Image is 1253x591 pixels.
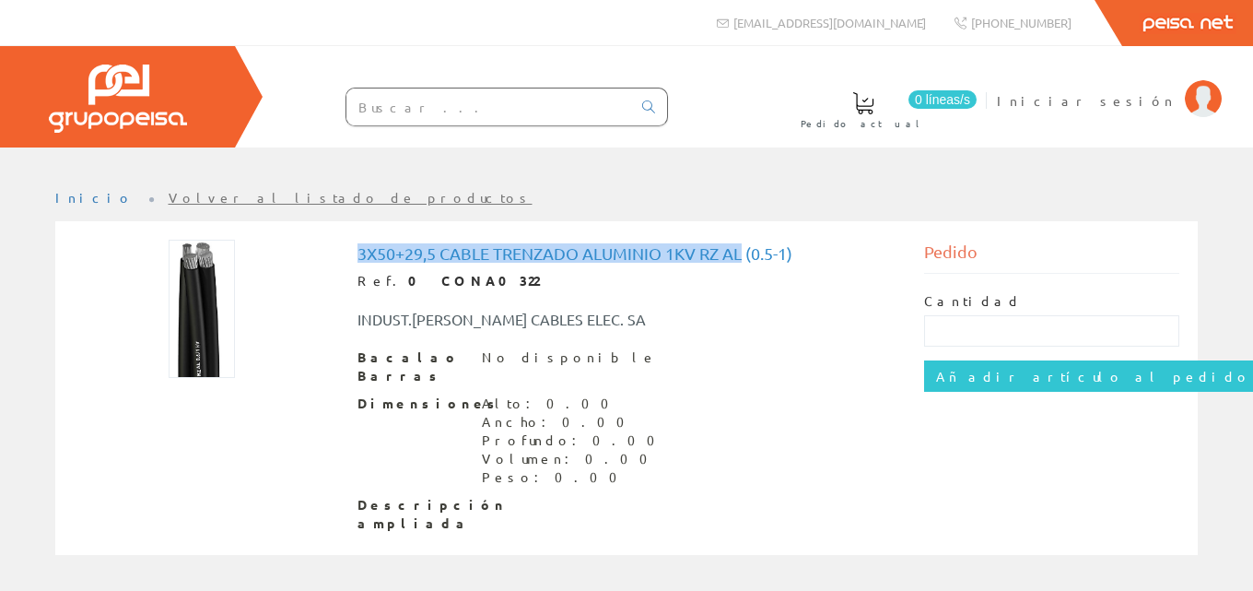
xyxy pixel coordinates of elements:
img: Foto artículo 3x50+29,5 Cable Trenzado Aluminio 1kv Rz Al (0.5-1) (72.47191011236x150) [169,240,235,378]
font: Alto: 0.00 [482,395,620,411]
font: 3x50+29,5 Cable Trenzado Aluminio 1kv Rz Al (0.5-1) [357,243,792,263]
font: Pedido [924,242,978,261]
img: Grupo Peisa [49,65,187,133]
font: 0 CONA0322 [408,272,539,289]
font: INDUST.[PERSON_NAME] CABLES ELEC. SA [357,310,646,328]
a: Inicio [55,189,134,206]
font: 0 líneas/s [915,92,970,107]
font: Iniciar sesión [997,92,1176,109]
input: Buscar ... [346,89,631,125]
font: Cantidad [924,292,1022,309]
font: Volumen: 0.00 [482,450,659,467]
font: Profundo: 0.00 [482,431,666,448]
font: [PHONE_NUMBER] [971,15,1071,30]
a: Iniciar sesión [997,77,1222,94]
font: Dimensiones [357,395,501,411]
font: Bacalao Barras [357,349,460,384]
font: [EMAIL_ADDRESS][DOMAIN_NAME] [733,15,926,30]
font: Peso: 0.00 [482,468,628,485]
font: Pedido actual [801,116,926,130]
font: Descripción ampliada [357,496,507,531]
font: Ref. [357,272,408,289]
font: Ancho: 0.00 [482,413,636,430]
font: No disponible [482,349,657,365]
a: Volver al listado de productos [169,189,533,206]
